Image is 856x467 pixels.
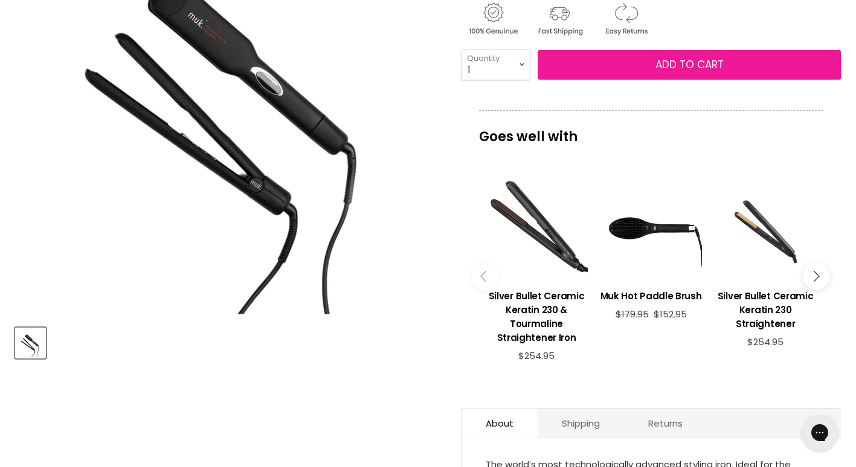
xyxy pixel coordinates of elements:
[13,324,442,358] div: Product thumbnails
[527,1,591,37] img: shipping.gif
[600,280,703,309] a: View product:Muk Hot Paddle Brush
[16,329,45,357] img: Muk Style Stick 230-IR Wide Plate
[485,280,588,351] a: View product:Silver Bullet Ceramic Keratin 230 & Tourmaline Straightener Iron
[518,349,555,362] span: $254.95
[714,280,817,337] a: View product:Silver Bullet Ceramic Keratin 230 Straightener
[462,408,538,438] a: About
[624,408,707,438] a: Returns
[15,328,46,358] button: Muk Style Stick 230-IR Wide Plate
[485,289,588,345] h3: Silver Bullet Ceramic Keratin 230 & Tourmaline Straightener Iron
[538,408,624,438] a: Shipping
[461,49,530,80] select: Quantity
[594,1,658,37] img: returns.gif
[796,410,844,455] iframe: Gorgias live chat messenger
[747,335,784,348] span: $254.95
[616,308,649,320] span: $179.95
[600,289,703,303] h3: Muk Hot Paddle Brush
[655,57,724,72] span: Add to cart
[479,110,823,150] p: Goes well with
[461,1,525,37] img: genuine.gif
[538,50,841,80] button: Add to cart
[714,289,817,331] h3: Silver Bullet Ceramic Keratin 230 Straightener
[654,308,687,320] span: $152.95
